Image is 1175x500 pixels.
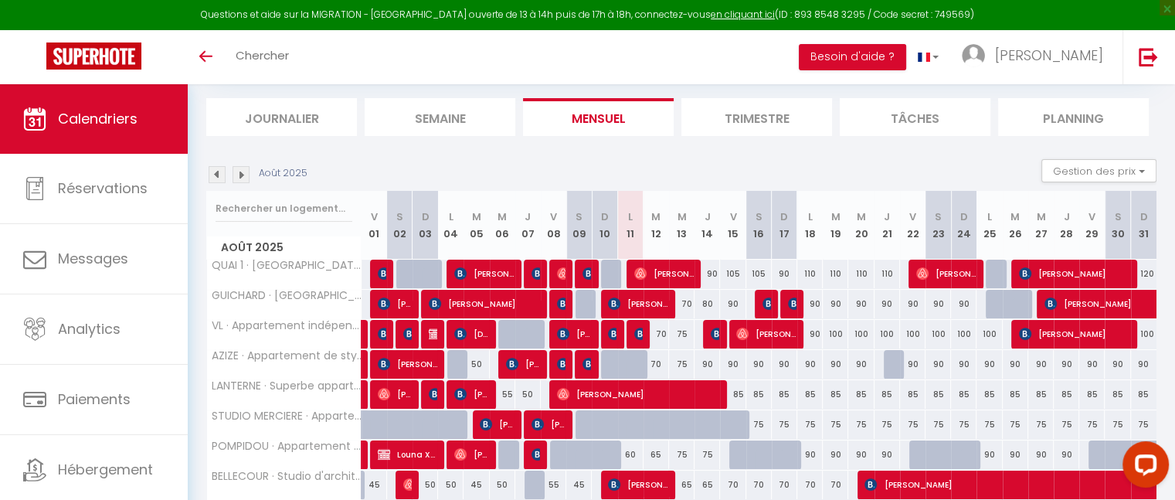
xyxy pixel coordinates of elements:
div: 75 [900,410,925,439]
abbr: M [1036,209,1045,224]
div: 90 [1054,440,1079,469]
span: [PERSON_NAME] [378,289,412,318]
div: 45 [566,471,592,499]
abbr: V [909,209,916,224]
th: 02 [387,191,413,260]
div: 55 [541,471,566,499]
div: 75 [1003,410,1028,439]
div: 75 [951,410,976,439]
div: 50 [413,471,438,499]
div: 90 [772,260,797,288]
div: 85 [1028,380,1054,409]
span: [PERSON_NAME] [403,470,412,499]
span: [PERSON_NAME] [1019,319,1129,349]
img: logout [1139,47,1158,66]
th: 17 [772,191,797,260]
div: 90 [1054,350,1079,379]
th: 29 [1079,191,1105,260]
div: 90 [823,290,848,318]
th: 30 [1105,191,1130,260]
div: 85 [976,380,1002,409]
div: 100 [848,320,874,349]
abbr: D [601,209,609,224]
th: 24 [951,191,976,260]
li: Mensuel [523,98,674,136]
div: 50 [490,471,515,499]
div: 70 [772,471,797,499]
div: 110 [797,260,823,288]
th: 28 [1054,191,1079,260]
div: 90 [848,290,874,318]
span: Août 2025 [207,236,361,259]
div: 85 [1003,380,1028,409]
th: 08 [541,191,566,260]
span: [PERSON_NAME] [788,289,796,318]
div: 85 [1105,380,1130,409]
div: 75 [1079,410,1105,439]
div: 90 [797,350,823,379]
li: Tâches [840,98,990,136]
th: 25 [976,191,1002,260]
abbr: L [987,209,992,224]
div: 90 [823,350,848,379]
div: 110 [874,260,900,288]
div: 90 [976,350,1002,379]
div: 85 [874,380,900,409]
th: 23 [925,191,951,260]
span: [PERSON_NAME] [557,349,565,379]
a: Chercher [224,30,301,84]
span: [PERSON_NAME] [378,319,386,349]
div: 110 [848,260,874,288]
div: 65 [644,440,669,469]
div: 90 [976,440,1002,469]
div: 75 [1131,410,1156,439]
th: 01 [362,191,387,260]
img: ... [962,44,985,67]
th: 15 [720,191,745,260]
iframe: LiveChat chat widget [1110,435,1175,500]
div: 85 [848,380,874,409]
li: Journalier [206,98,357,136]
a: en cliquant ici [711,8,775,21]
div: 70 [669,290,694,318]
span: [PERSON_NAME] [403,319,412,349]
th: 22 [900,191,925,260]
span: AZIZE · Appartement de style Cordeliers-Jacobins [209,350,364,362]
div: 100 [976,320,1002,349]
abbr: D [780,209,788,224]
abbr: D [422,209,430,224]
abbr: M [472,209,481,224]
th: 13 [669,191,694,260]
span: POMPIDOU · Appartement charmant à proximité de la Part-Dieu [209,440,364,452]
div: 90 [694,260,720,288]
abbr: S [1114,209,1121,224]
th: 19 [823,191,848,260]
div: 90 [1003,350,1028,379]
span: LANTERNE · Superbe appartement avec vue sur [GEOGRAPHIC_DATA] [209,380,364,392]
span: [PERSON_NAME] [378,379,412,409]
div: 75 [1028,410,1054,439]
div: 75 [823,410,848,439]
div: 90 [797,320,823,349]
span: [DATE] Corumlu [454,319,488,349]
div: 100 [1131,320,1156,349]
span: [PERSON_NAME] [711,319,719,349]
abbr: M [677,209,687,224]
div: 100 [823,320,848,349]
span: [PERSON_NAME] [582,349,591,379]
div: 45 [362,471,387,499]
span: [PERSON_NAME] [1019,259,1129,288]
a: ... [PERSON_NAME] [950,30,1122,84]
div: 90 [1028,440,1054,469]
span: [PERSON_NAME] [582,259,591,288]
div: 45 [464,471,489,499]
div: 100 [874,320,900,349]
span: [PERSON_NAME] [736,319,796,349]
span: [PERSON_NAME] [429,289,539,318]
span: Hébergement [58,460,153,479]
div: 120 [1131,260,1156,288]
div: 85 [823,380,848,409]
th: 07 [515,191,541,260]
abbr: S [935,209,942,224]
